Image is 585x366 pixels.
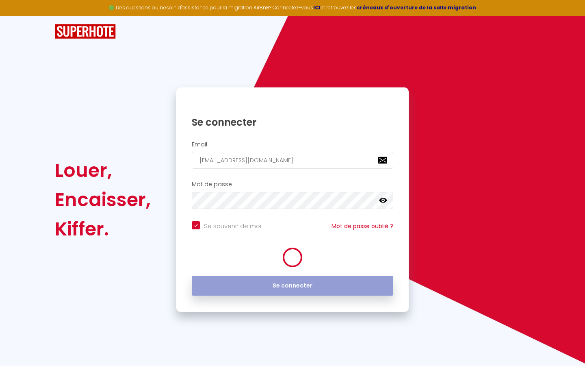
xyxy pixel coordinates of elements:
div: Louer, [55,156,151,185]
h2: Mot de passe [192,181,393,188]
a: Mot de passe oublié ? [331,222,393,230]
div: Encaisser, [55,185,151,214]
a: ICI [313,4,321,11]
h2: Email [192,141,393,148]
div: Kiffer. [55,214,151,244]
button: Ouvrir le widget de chat LiveChat [6,3,31,28]
h1: Se connecter [192,116,393,129]
img: SuperHote logo [55,24,116,39]
input: Ton Email [192,152,393,169]
button: Se connecter [192,276,393,296]
a: créneaux d'ouverture de la salle migration [357,4,476,11]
